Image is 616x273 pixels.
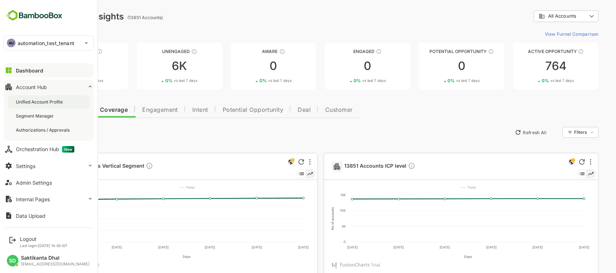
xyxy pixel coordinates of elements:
[273,245,283,249] text: [DATE]
[25,207,29,230] text: No of accounts
[167,107,183,113] span: Intent
[423,78,455,83] div: 0 %
[4,208,94,223] button: Data Upload
[315,193,320,197] text: 15K
[25,107,102,113] span: Data Quality and Coverage
[486,127,524,138] button: Refresh All
[16,180,52,186] div: Admin Settings
[117,107,153,113] span: Engagement
[16,196,50,202] div: Internal Pages
[319,162,390,171] span: 13851 Accounts ICP level
[112,49,197,54] div: Unengaged
[488,43,573,89] a: Active OpportunityThese accounts have open opportunities which might be at any of the Sales Stage...
[17,60,103,72] div: 7K
[36,240,38,244] text: 0
[394,43,479,89] a: Potential OpportunityThese accounts are MQAs and can be passed on to Inside Sales00%vs last 7 days
[226,245,237,249] text: [DATE]
[4,9,65,22] img: BambooboxFullLogoMark.5f36c76dfaba33ec1ec1367b70bb1252.svg
[20,236,67,242] div: Logout
[17,11,99,22] div: Dashboard Insights
[86,245,97,249] text: [DATE]
[337,78,361,83] span: vs last 7 days
[7,255,18,267] div: SD
[415,245,425,249] text: [DATE]
[507,245,518,249] text: [DATE]
[565,159,566,165] div: More
[300,107,328,113] span: Customer
[553,49,559,54] div: These accounts have open opportunities which might be at any of the Sales Stages
[261,158,270,167] div: This is a global insight. Segment selection is not applicable for this view
[157,255,165,259] text: Days
[17,126,70,139] button: New Insights
[328,78,361,83] div: 0 %
[40,245,50,249] text: [DATE]
[273,159,279,165] div: Refresh
[394,49,479,54] div: Potential Opportunity
[305,207,309,230] text: No of accounts
[523,13,551,19] span: All Accounts
[121,162,128,171] div: Description not present
[20,243,67,248] p: Last login: [DATE] 14:30 IST
[21,255,89,261] div: Saktikanta Dhal
[112,60,197,72] div: 6K
[322,245,332,249] text: [DATE]
[16,99,64,105] div: Unified Account Profile
[179,245,190,249] text: [DATE]
[284,159,285,165] div: More
[254,49,260,54] div: These accounts have just entered the buying cycle and need further nurturing
[315,208,320,212] text: 10K
[300,43,385,89] a: EngagedThese accounts are warm, further nurturing would qualify them to MQAs00%vs last 7 days
[383,162,390,171] div: Description not present
[46,78,78,83] div: 3 %
[16,67,43,74] div: Dashboard
[542,158,551,167] div: This is a global insight. Segment selection is not applicable for this view
[234,78,266,83] div: 0 %
[62,146,74,153] span: New
[319,162,393,171] a: 13851 Accounts ICP levelDescription not present
[102,15,140,20] ag: (13851 Accounts)
[318,240,320,244] text: 0
[4,159,94,173] button: Settings
[435,185,451,189] text: ---- Trend
[4,175,94,190] button: Admin Settings
[517,28,573,40] button: View Funnel Comparison
[368,245,379,249] text: [DATE]
[525,78,549,83] span: vs last 7 days
[488,60,573,72] div: 764
[18,39,74,47] p: automation_test_tenant
[38,162,131,171] a: 3747 Accounts Vertical SegmentDescription not present
[206,49,291,54] div: Aware
[133,245,143,249] text: [DATE]
[316,224,320,228] text: 5K
[17,49,103,54] div: Unreached
[4,63,94,78] button: Dashboard
[149,78,172,83] span: vs last 7 days
[71,49,77,54] div: These accounts have not been engaged with for a defined time period
[197,107,258,113] span: Potential Opportunity
[463,49,469,54] div: These accounts are MQAs and can be passed on to Inside Sales
[16,213,45,219] div: Data Upload
[508,9,573,23] div: All Accounts
[431,78,455,83] span: vs last 7 days
[351,49,357,54] div: These accounts are warm, further nurturing would qualify them to MQAs
[300,49,385,54] div: Engaged
[16,163,35,169] div: Settings
[4,192,94,206] button: Internal Pages
[272,107,285,113] span: Deal
[16,127,71,133] div: Authorizations / Approvals
[206,60,291,72] div: 0
[16,146,74,153] div: Orchestration Hub
[154,185,169,189] text: ---- Trend
[34,204,38,208] text: 3K
[7,39,16,47] div: AU
[300,60,385,72] div: 0
[4,80,94,94] button: Account Hub
[514,13,562,19] div: All Accounts
[4,36,93,50] div: AUautomation_test_tenant
[16,113,55,119] div: Segment Manager
[206,43,291,89] a: AwareThese accounts have just entered the buying cycle and need further nurturing00%vs last 7 days
[461,245,471,249] text: [DATE]
[34,216,38,220] text: 2K
[140,78,172,83] div: 0 %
